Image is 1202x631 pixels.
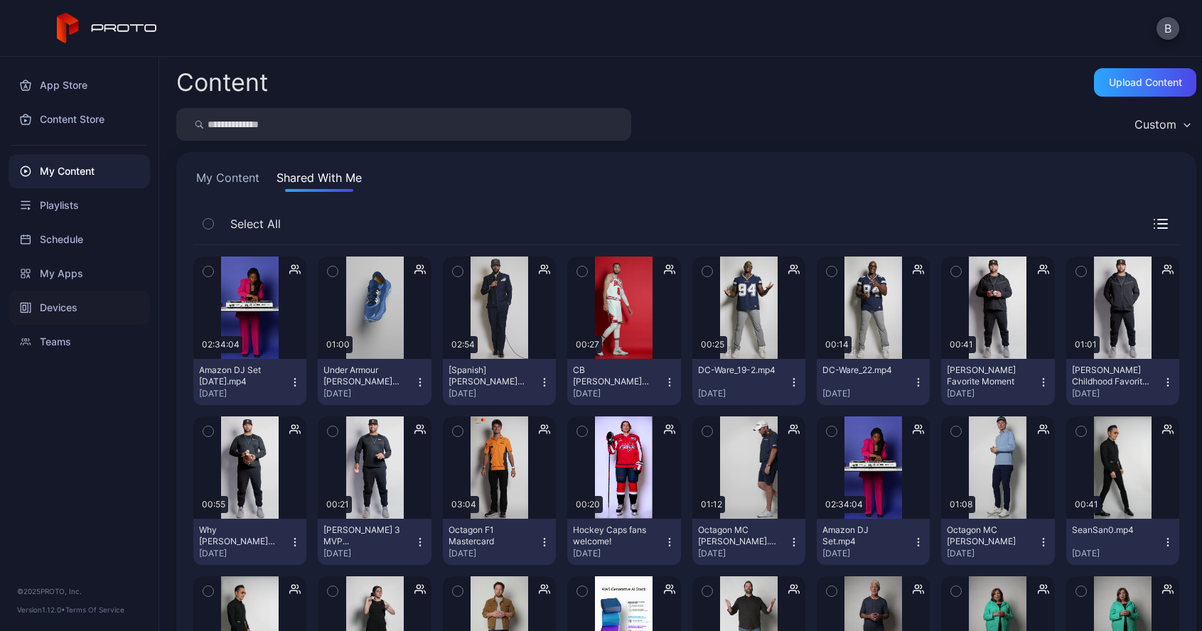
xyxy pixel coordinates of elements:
div: Hockey Caps fans welcome! [573,524,651,547]
button: DC-Ware_22.mp4[DATE] [817,359,930,405]
div: Albert Pujols Childhood Favorite Player [1072,365,1150,387]
div: Amazon DJ Set.mp4 [822,524,901,547]
button: [PERSON_NAME] Favorite Moment[DATE] [941,359,1054,405]
div: [DATE] [323,548,414,559]
div: Albert Pujols 3 MVP... [323,524,402,547]
div: [DATE] [449,548,539,559]
a: Playlists [9,188,150,222]
div: Albert Pujols Favorite Moment [947,365,1025,387]
button: Octagon MC [PERSON_NAME][DATE] [941,519,1054,565]
span: Version 1.12.0 • [17,605,65,614]
button: SeanSan0.mp4[DATE] [1066,519,1179,565]
div: CB Zach Lavine 3.mp4 [573,365,651,387]
div: [DATE] [698,388,788,399]
button: [PERSON_NAME] Childhood Favorite Player[DATE] [1066,359,1179,405]
div: [DATE] [449,388,539,399]
button: [PERSON_NAME] 3 MVP...[DATE] [318,519,431,565]
div: [DATE] [822,388,913,399]
button: Hockey Caps fans welcome![DATE] [567,519,680,565]
button: Under Armour [PERSON_NAME] Splash Basketball Shoe[DATE] [318,359,431,405]
div: [DATE] [323,388,414,399]
div: Why Albert Pujols Love This Game [199,524,277,547]
div: Amazon DJ Set Aug 4.mp4 [199,365,277,387]
div: © 2025 PROTO, Inc. [17,586,141,597]
div: [DATE] [199,548,289,559]
button: Octagon F1 Mastercard[DATE] [443,519,556,565]
a: My Apps [9,257,150,291]
div: Custom [1134,117,1176,131]
button: DC-Ware_19-2.mp4[DATE] [692,359,805,405]
div: Content [176,70,268,95]
div: SeanSan0.mp4 [1072,524,1150,536]
div: Under Armour Curry Splash Basketball Shoe [323,365,402,387]
div: Octagon MC Shane Lowry.mp4 [698,524,776,547]
button: Why [PERSON_NAME] Love This Game[DATE] [193,519,306,565]
a: My Content [9,154,150,188]
button: [Spanish] [PERSON_NAME] Bears Draft[DATE] [443,359,556,405]
button: Upload Content [1094,68,1196,97]
button: B [1157,17,1179,40]
button: Shared With Me [274,169,365,192]
button: Custom [1127,108,1196,141]
a: Schedule [9,222,150,257]
div: DC-Ware_22.mp4 [822,365,901,376]
div: [Spanish] Caleb Williams Bears Draft [449,365,527,387]
div: [DATE] [1072,548,1162,559]
div: [DATE] [1072,388,1162,399]
a: App Store [9,68,150,102]
button: CB [PERSON_NAME] 3.mp4[DATE] [567,359,680,405]
div: DC-Ware_19-2.mp4 [698,365,776,376]
a: Teams [9,325,150,359]
div: Octagon MC Justin Rose [947,524,1025,547]
div: [DATE] [573,548,663,559]
div: [DATE] [199,388,289,399]
a: Content Store [9,102,150,136]
div: Upload Content [1109,77,1182,88]
a: Terms Of Service [65,605,124,614]
button: Amazon DJ Set.mp4[DATE] [817,519,930,565]
button: Octagon MC [PERSON_NAME].mp4[DATE] [692,519,805,565]
button: My Content [193,169,262,192]
div: [DATE] [573,388,663,399]
span: Select All [230,215,281,232]
div: [DATE] [947,548,1037,559]
div: [DATE] [947,388,1037,399]
button: Amazon DJ Set [DATE].mp4[DATE] [193,359,306,405]
a: Devices [9,291,150,325]
div: [DATE] [698,548,788,559]
div: [DATE] [822,548,913,559]
div: Octagon F1 Mastercard [449,524,527,547]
